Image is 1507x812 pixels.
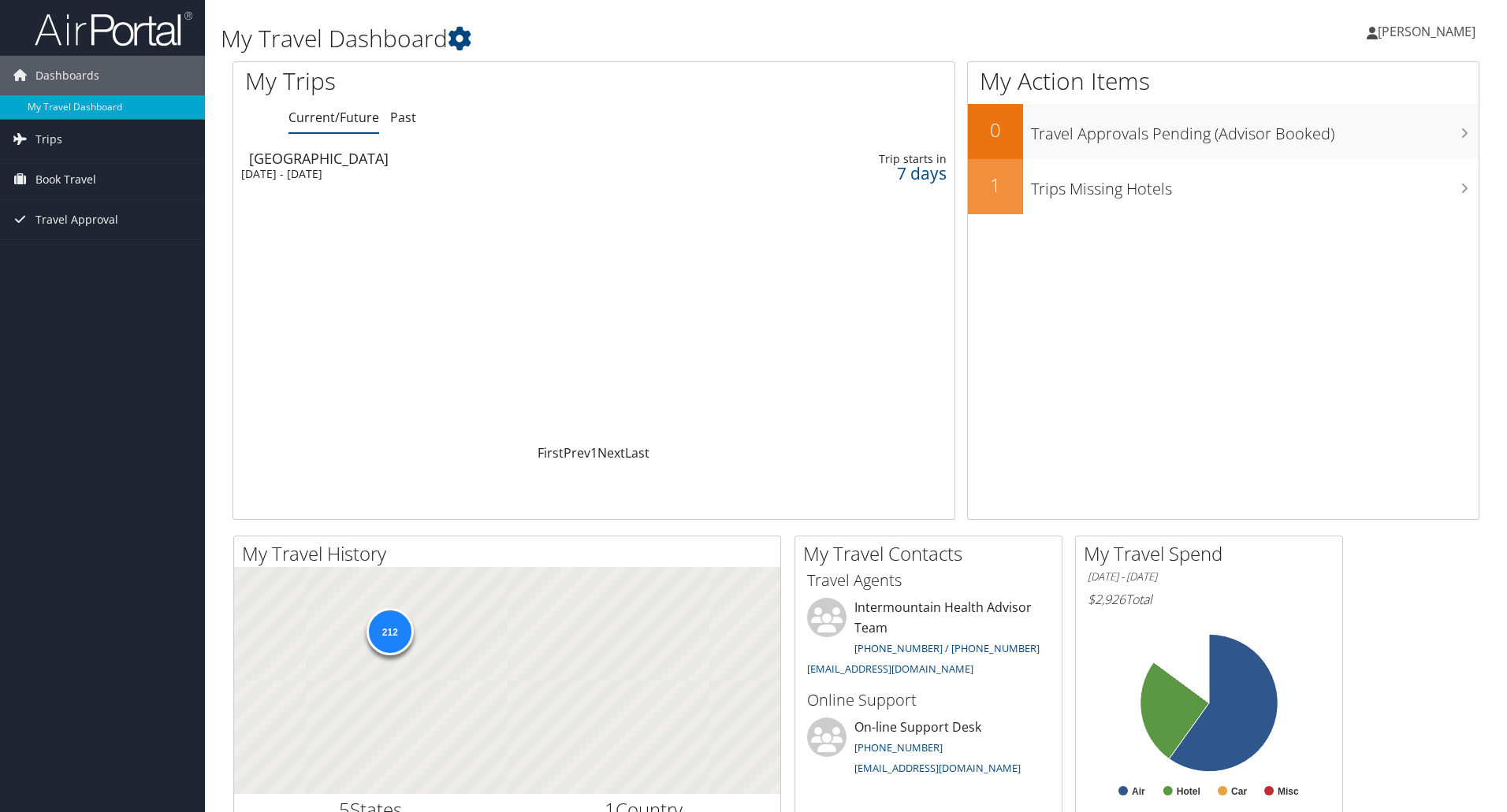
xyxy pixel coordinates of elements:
[597,444,625,462] a: Next
[625,444,649,462] a: Last
[1088,591,1126,608] span: $2,926
[1132,786,1145,797] text: Air
[221,22,1068,55] h1: My Travel Dashboard
[1231,786,1247,797] text: Car
[1088,591,1330,608] h6: Total
[538,444,564,462] a: First
[288,109,379,126] a: Current/Future
[783,152,946,166] div: Trip starts in
[968,65,1479,98] h1: My Action Items
[35,56,99,95] span: Dashboards
[854,740,943,755] a: [PHONE_NUMBER]
[35,160,96,199] span: Book Travel
[803,540,1062,567] h2: My Travel Contacts
[854,641,1040,655] a: [PHONE_NUMBER] / [PHONE_NUMBER]
[783,166,946,180] div: 7 days
[35,200,118,239] span: Travel Approval
[1177,786,1200,797] text: Hotel
[807,689,1050,711] h3: Online Support
[807,662,973,676] a: [EMAIL_ADDRESS][DOMAIN_NAME]
[245,65,642,98] h1: My Trips
[590,444,597,462] a: 1
[968,117,1023,143] h2: 0
[35,10,192,47] img: airportal-logo.png
[799,598,1058,682] li: Intermountain Health Advisor Team
[35,120,62,159] span: Trips
[390,109,416,126] a: Past
[1088,569,1330,584] h6: [DATE] - [DATE]
[1278,786,1299,797] text: Misc
[854,761,1021,775] a: [EMAIL_ADDRESS][DOMAIN_NAME]
[1031,170,1479,200] h3: Trips Missing Hotels
[1378,23,1475,40] span: [PERSON_NAME]
[564,444,590,462] a: Prev
[968,172,1023,198] h2: 1
[968,104,1479,159] a: 0Travel Approvals Pending (Advisor Booked)
[1031,115,1479,145] h3: Travel Approvals Pending (Advisor Booked)
[241,167,683,181] div: [DATE] - [DATE]
[1084,540,1342,567] h2: My Travel Spend
[807,569,1050,591] h3: Travel Agents
[366,608,413,655] div: 212
[799,717,1058,782] li: On-line Support Desk
[249,151,691,165] div: [GEOGRAPHIC_DATA]
[1367,8,1491,55] a: [PERSON_NAME]
[242,540,780,567] h2: My Travel History
[968,159,1479,214] a: 1Trips Missing Hotels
